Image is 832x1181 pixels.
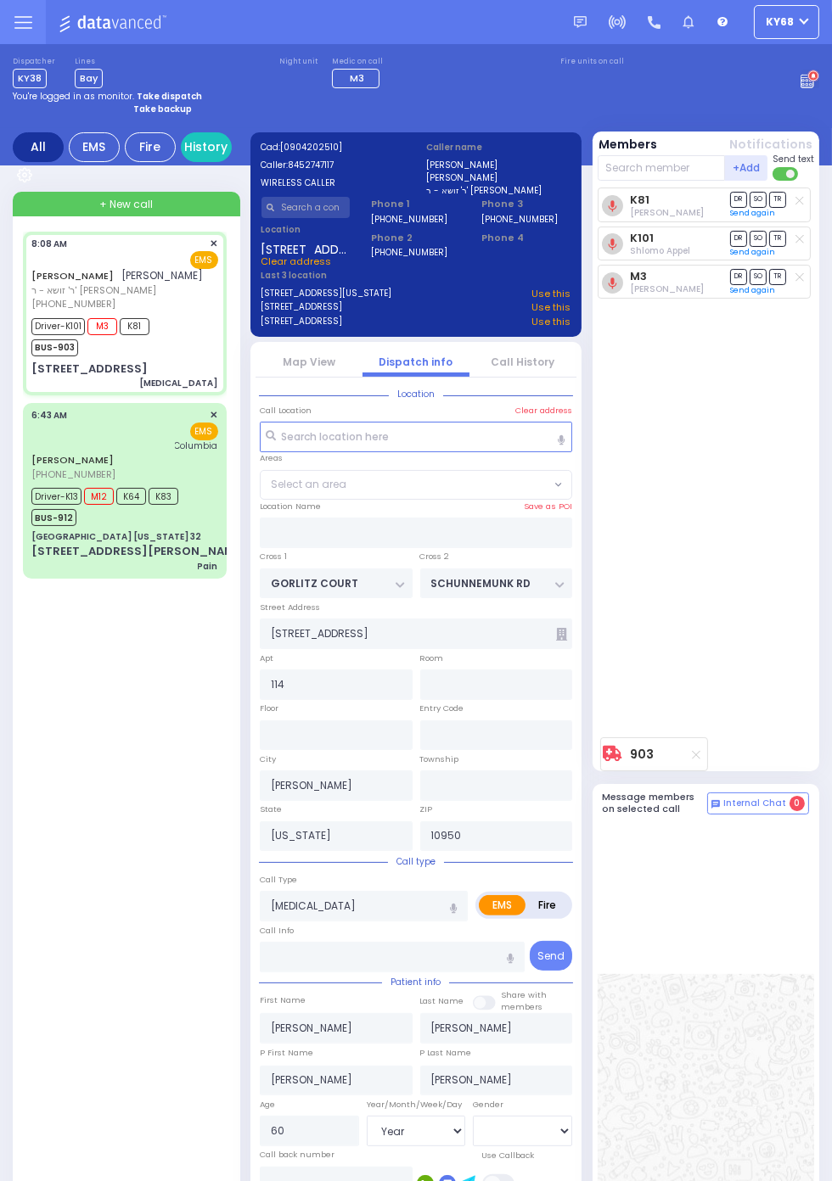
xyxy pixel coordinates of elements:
[260,501,321,512] label: Location Name
[260,803,282,815] label: State
[283,355,335,369] a: Map View
[750,231,767,247] span: SO
[279,57,318,67] label: Night unit
[754,5,819,39] button: ky68
[481,197,571,211] span: Phone 3
[261,255,332,268] span: Clear address
[631,283,705,295] span: Chananya Indig
[260,994,306,1006] label: First Name
[181,132,232,162] a: History
[149,488,178,505] span: K83
[371,231,460,245] span: Phone 2
[631,232,655,244] a: K101
[750,269,767,285] span: SO
[532,287,571,301] a: Use this
[557,628,568,641] span: Other building occupants
[420,753,459,765] label: Township
[530,941,572,971] button: Send
[281,141,343,154] span: [0904202510]
[198,560,218,573] div: Pain
[31,509,76,526] span: BUS-912
[730,285,775,295] a: Send again
[261,176,406,189] label: WIRELESS CALLER
[332,57,385,67] label: Medic on call
[766,14,794,30] span: ky68
[420,551,450,563] label: Cross 2
[260,1149,334,1161] label: Call back number
[260,1047,313,1059] label: P First Name
[31,530,201,543] div: [GEOGRAPHIC_DATA] [US_STATE] 32
[261,159,406,171] label: Caller:
[769,231,786,247] span: TR
[260,652,273,664] label: Apt
[125,132,176,162] div: Fire
[260,753,276,765] label: City
[420,702,464,714] label: Entry Code
[502,1001,543,1012] span: members
[420,1047,472,1059] label: P Last Name
[211,237,218,251] span: ✕
[13,69,47,88] span: KY38
[260,925,294,937] label: Call Info
[31,297,115,311] span: [PHONE_NUMBER]
[502,989,548,1000] small: Share with
[261,197,351,218] input: Search a contact
[473,1099,503,1111] label: Gender
[382,976,449,988] span: Patient info
[420,652,444,664] label: Room
[631,270,648,283] a: M3
[31,467,115,481] span: [PHONE_NUMBER]
[574,16,587,29] img: message.svg
[707,792,809,814] button: Internal Chat 0
[99,197,153,212] span: + New call
[261,287,392,301] a: [STREET_ADDRESS][US_STATE]
[598,155,726,181] input: Search member
[350,71,364,85] span: M3
[631,748,655,761] a: 903
[723,798,786,809] span: Internal Chat
[750,192,767,208] span: SO
[31,361,148,378] div: [STREET_ADDRESS]
[379,355,453,369] a: Dispatch info
[631,244,691,257] span: Shlomo Appel
[492,355,555,369] a: Call History
[603,792,708,814] h5: Message members on selected call
[420,803,433,815] label: ZIP
[631,193,650,206] a: K81
[389,388,443,400] span: Location
[260,405,312,417] label: Call Location
[31,488,82,505] span: Driver-K13
[524,501,572,512] label: Save as POI
[730,192,747,208] span: DR
[711,800,720,809] img: comment-alt.png
[13,57,55,67] label: Dispatcher
[121,268,203,283] span: [PERSON_NAME]
[532,315,571,329] a: Use this
[260,702,278,714] label: Floor
[560,57,624,67] label: Fire units on call
[59,12,171,33] img: Logo
[175,439,218,452] span: Columbia
[211,408,218,423] span: ✕
[260,452,283,464] label: Areas
[427,184,571,197] label: ר' זושא - ר' [PERSON_NAME]
[479,895,526,915] label: EMS
[140,377,218,389] div: [MEDICAL_DATA]
[261,223,351,236] label: Location
[133,103,192,115] strong: Take backup
[31,238,67,250] span: 8:08 AM
[730,208,775,218] a: Send again
[289,159,334,171] span: 8452747117
[75,69,103,88] span: Bay
[730,231,747,247] span: DR
[84,488,114,505] span: M12
[260,551,287,563] label: Cross 1
[261,315,343,329] a: [STREET_ADDRESS]
[599,136,658,154] button: Members
[773,165,800,182] label: Turn off text
[427,159,571,171] label: [PERSON_NAME]
[769,269,786,285] span: TR
[190,251,218,269] span: EMS
[769,192,786,208] span: TR
[427,171,571,184] label: [PERSON_NAME]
